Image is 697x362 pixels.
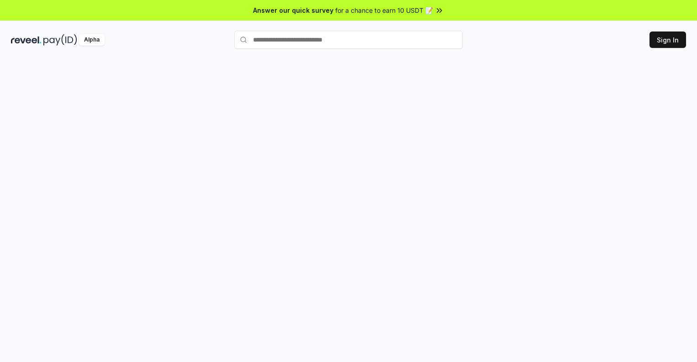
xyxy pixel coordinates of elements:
[253,5,333,15] span: Answer our quick survey
[11,34,42,46] img: reveel_dark
[649,31,686,48] button: Sign In
[335,5,433,15] span: for a chance to earn 10 USDT 📝
[43,34,77,46] img: pay_id
[79,34,105,46] div: Alpha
